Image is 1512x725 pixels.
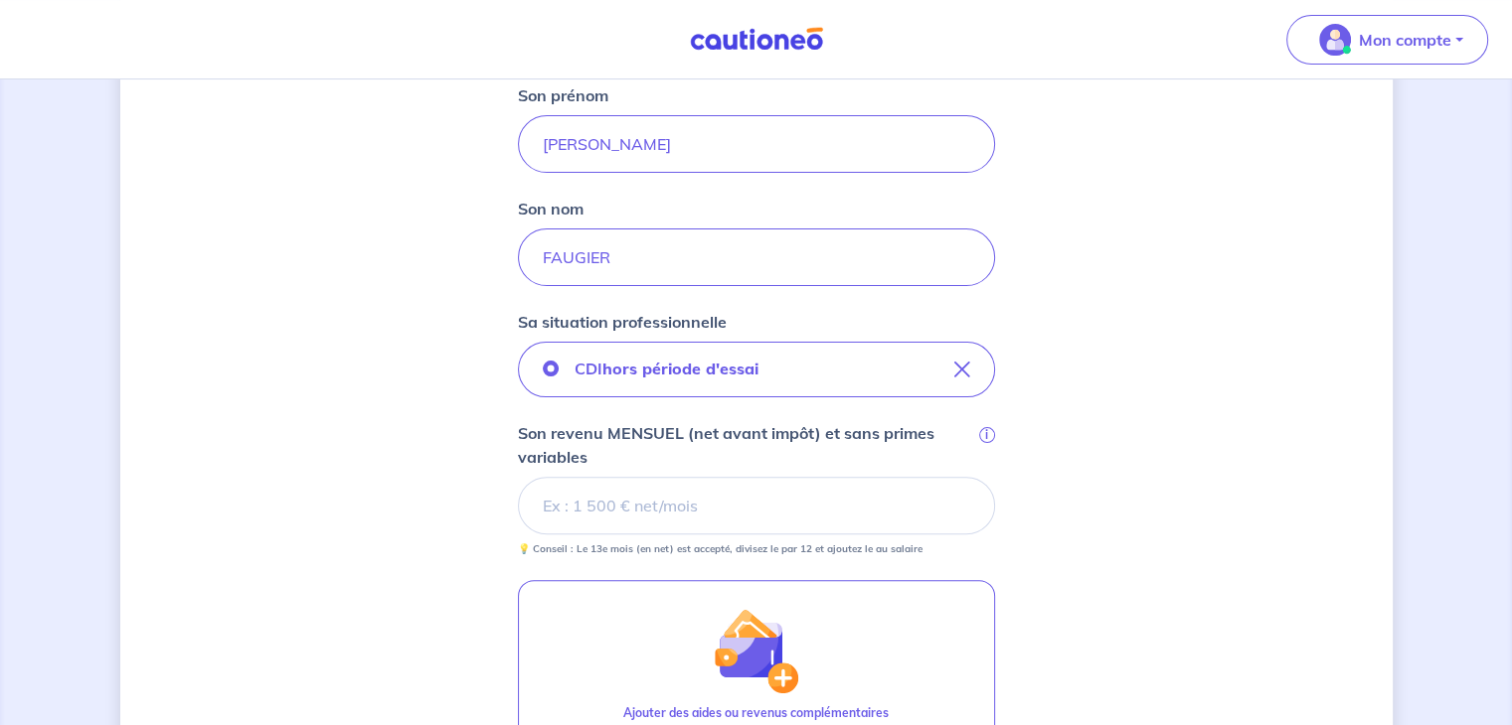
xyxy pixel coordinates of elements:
button: CDIhors période d'essai [518,342,995,397]
img: illu_wallet.svg [713,608,798,693]
strong: hors période d'essai [602,359,758,378]
input: Ex : 1 500 € net/mois [518,477,995,534]
p: Mon compte [1359,28,1451,52]
p: CDI [575,357,758,380]
button: illu_account_valid_menu.svgMon compte [1286,15,1488,65]
p: Son prénom [518,83,608,107]
img: Cautioneo [682,27,831,52]
p: 💡 Conseil : Le 13e mois (en net) est accepté, divisez le par 12 et ajoutez le au salaire [518,542,923,556]
p: Son revenu MENSUEL (net avant impôt) et sans primes variables [518,421,975,469]
p: Son nom [518,197,584,220]
span: i [979,427,995,443]
input: Doe [518,228,995,286]
img: illu_account_valid_menu.svg [1319,24,1351,56]
p: Ajouter des aides ou revenus complémentaires [623,704,889,722]
p: Sa situation professionnelle [518,310,727,334]
input: John [518,115,995,173]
